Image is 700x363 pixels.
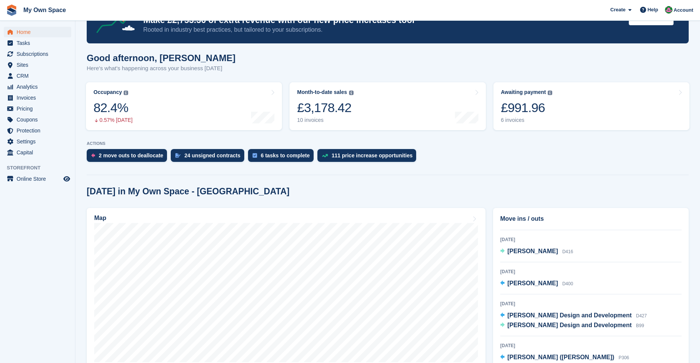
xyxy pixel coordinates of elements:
h1: Good afternoon, [PERSON_NAME] [87,53,236,63]
a: My Own Space [20,4,69,16]
span: Storefront [7,164,75,172]
a: [PERSON_NAME] Design and Development B99 [500,321,644,331]
span: Tasks [17,38,62,48]
a: menu [4,92,71,103]
div: [DATE] [500,342,682,349]
img: contract_signature_icon-13c848040528278c33f63329250d36e43548de30e8caae1d1a13099fd9432cc5.svg [175,153,181,158]
span: Home [17,27,62,37]
span: Coupons [17,114,62,125]
span: [PERSON_NAME] Design and Development [507,322,632,328]
a: menu [4,125,71,136]
span: Sites [17,60,62,70]
a: menu [4,27,71,37]
img: icon-info-grey-7440780725fd019a000dd9b08b2336e03edf1995a4989e88bcd33f0948082b44.svg [349,91,354,95]
a: Month-to-date sales £3,178.42 10 invoices [289,82,486,130]
h2: Map [94,215,106,221]
span: [PERSON_NAME] Design and Development [507,312,632,318]
h2: [DATE] in My Own Space - [GEOGRAPHIC_DATA] [87,186,289,197]
span: CRM [17,71,62,81]
img: Lucy Parry [665,6,672,14]
div: 82.4% [93,100,133,115]
img: price_increase_opportunities-93ffe204e8149a01c8c9dc8f82e8f89637d9d84a8eef4429ea346261dce0b2c0.svg [322,154,328,157]
a: [PERSON_NAME] D400 [500,279,573,289]
img: icon-info-grey-7440780725fd019a000dd9b08b2336e03edf1995a4989e88bcd33f0948082b44.svg [548,91,552,95]
a: [PERSON_NAME] D416 [500,247,573,257]
span: [PERSON_NAME] [507,248,558,254]
a: [PERSON_NAME] ([PERSON_NAME]) P306 [500,353,629,363]
div: [DATE] [500,268,682,275]
span: Analytics [17,82,62,92]
div: £991.96 [501,100,553,115]
span: Protection [17,125,62,136]
p: Here's what's happening across your business [DATE] [87,64,236,73]
span: D416 [562,249,573,254]
h2: Move ins / outs [500,214,682,223]
a: menu [4,71,71,81]
a: menu [4,103,71,114]
img: move_outs_to_deallocate_icon-f764333ba52eb49d3ac5e1228854f67142a1ed5810a6f6cc68b1a99e826820c5.svg [91,153,95,158]
a: Awaiting payment £991.96 6 invoices [493,82,689,130]
a: 2 move outs to deallocate [87,149,171,166]
a: menu [4,114,71,125]
a: [PERSON_NAME] Design and Development D427 [500,311,647,321]
a: 6 tasks to complete [248,149,317,166]
a: Occupancy 82.4% 0.57% [DATE] [86,82,282,130]
span: Pricing [17,103,62,114]
span: D400 [562,281,573,286]
span: Subscriptions [17,49,62,59]
span: Capital [17,147,62,158]
span: [PERSON_NAME] [507,280,558,286]
a: menu [4,136,71,147]
a: menu [4,49,71,59]
a: 24 unsigned contracts [171,149,248,166]
span: Account [674,6,693,14]
p: ACTIONS [87,141,689,146]
span: Create [610,6,625,14]
a: menu [4,82,71,92]
span: D427 [636,313,647,318]
a: menu [4,147,71,158]
span: [PERSON_NAME] ([PERSON_NAME]) [507,354,614,360]
a: Preview store [62,174,71,183]
div: 111 price increase opportunities [332,152,413,158]
img: task-75834270c22a3079a89374b754ae025e5fb1db73e45f91037f5363f120a921f8.svg [253,153,257,158]
a: menu [4,38,71,48]
img: stora-icon-8386f47178a22dfd0bd8f6a31ec36ba5ce8667c1dd55bd0f319d3a0aa187defe.svg [6,5,17,16]
div: 0.57% [DATE] [93,117,133,123]
a: 111 price increase opportunities [317,149,420,166]
div: 6 tasks to complete [261,152,310,158]
div: Occupancy [93,89,122,95]
span: Online Store [17,174,62,184]
img: icon-info-grey-7440780725fd019a000dd9b08b2336e03edf1995a4989e88bcd33f0948082b44.svg [124,91,128,95]
p: Rooted in industry best practices, but tailored to your subscriptions. [143,26,623,34]
div: 2 move outs to deallocate [99,152,163,158]
div: [DATE] [500,236,682,243]
div: [DATE] [500,300,682,307]
span: Invoices [17,92,62,103]
div: 10 invoices [297,117,353,123]
div: 6 invoices [501,117,553,123]
div: Month-to-date sales [297,89,347,95]
div: £3,178.42 [297,100,353,115]
div: Awaiting payment [501,89,546,95]
div: 24 unsigned contracts [184,152,240,158]
span: Help [648,6,658,14]
span: Settings [17,136,62,147]
a: menu [4,174,71,184]
span: B99 [636,323,644,328]
a: menu [4,60,71,70]
span: P306 [619,355,629,360]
